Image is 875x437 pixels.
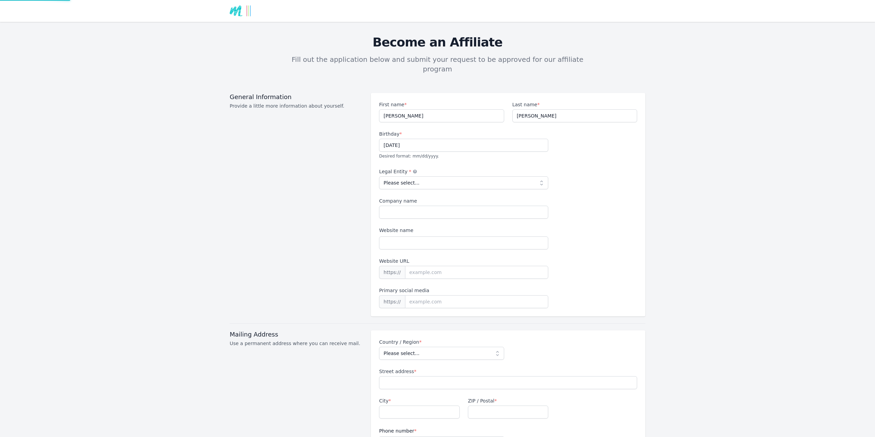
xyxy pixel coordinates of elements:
input: example.com [405,266,549,279]
label: Last name [512,101,637,108]
label: ZIP / Postal [468,397,549,404]
p: Use a permanent address where you can receive mail. [230,340,363,347]
label: First name [379,101,504,108]
label: City [379,397,460,404]
label: Birthday [379,131,548,137]
h3: General Information [230,93,363,101]
span: Desired format: mm/dd/yyyy. [379,154,439,159]
label: Company name [379,197,548,204]
label: Website URL [379,258,548,264]
label: Primary social media [379,287,548,294]
h3: Mailing Address [230,330,363,339]
p: Provide a little more information about yourself. [230,103,363,109]
label: Street address [379,368,637,375]
span: https:// [379,295,405,308]
h3: Become an Affiliate [230,36,645,49]
span: Phone number [379,428,416,434]
span: https:// [379,266,405,279]
label: Legal Entity [379,168,548,175]
label: Website name [379,227,548,234]
p: Fill out the application below and submit your request to be approved for our affiliate program [284,55,591,74]
label: Country / Region [379,339,504,345]
input: example.com [405,295,549,308]
input: mm/dd/yyyy [379,139,548,152]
